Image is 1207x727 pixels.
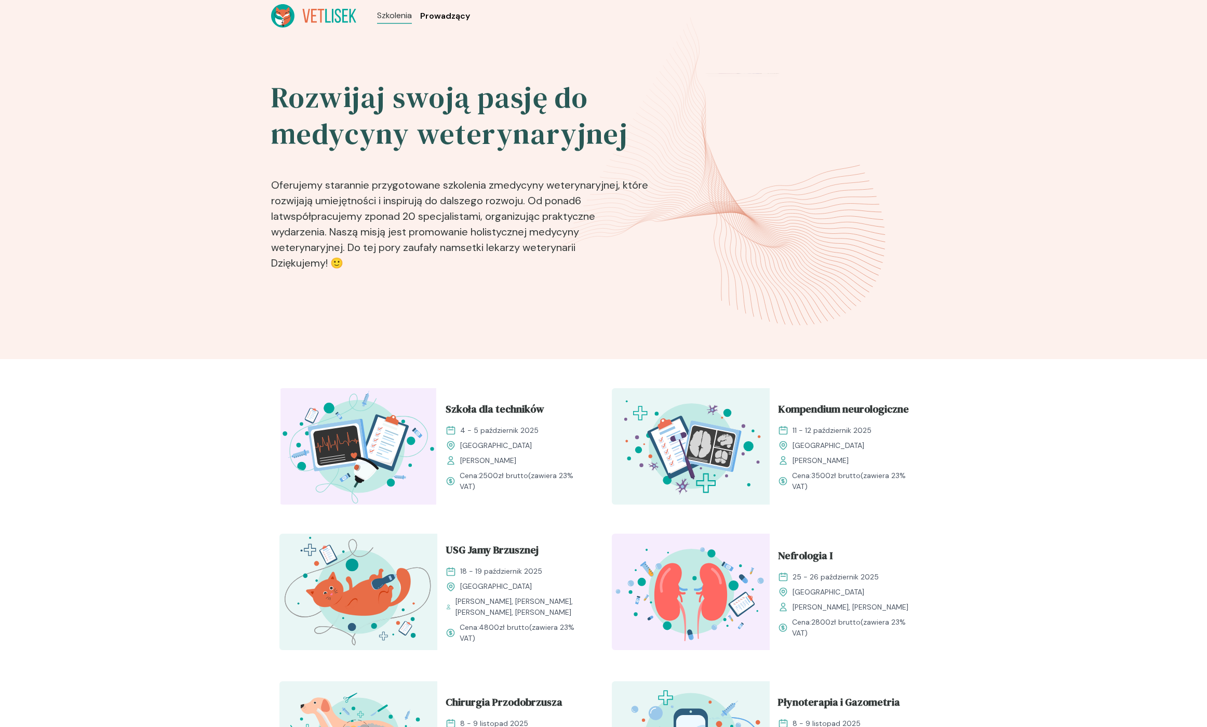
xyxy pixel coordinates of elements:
p: Oferujemy starannie przygotowane szkolenia z , które rozwijają umiejętności i inspirują do dalsze... [271,161,650,275]
span: [PERSON_NAME], [PERSON_NAME] [793,602,908,613]
span: [GEOGRAPHIC_DATA] [460,440,532,451]
span: [GEOGRAPHIC_DATA] [793,587,864,598]
img: Z2B_FZbqstJ98k08_Technicy_T.svg [279,388,437,505]
span: 4800 zł brutto [479,623,529,632]
img: eventsPhotosRoll2.png [658,73,910,279]
span: Kompendium neurologiczne [778,401,909,421]
span: 18 - 19 październik 2025 [460,566,542,577]
a: Płynoterapia i Gazometria [778,694,919,714]
a: USG Jamy Brzusznej [446,542,587,562]
span: [PERSON_NAME] [460,455,516,466]
span: Płynoterapia i Gazometria [778,694,900,714]
a: Szkoła dla techników [446,401,587,421]
b: ponad 20 specjalistami [370,209,480,223]
span: Nefrologia I [778,548,833,567]
span: [PERSON_NAME] [793,455,849,466]
span: Cena: (zawiera 23% VAT) [792,617,919,639]
h2: Rozwijaj swoją pasję do medycyny weterynaryjnej [271,80,650,152]
span: 2500 zł brutto [479,471,528,480]
span: 4 - 5 październik 2025 [460,425,539,436]
b: medycyny weterynaryjnej [494,178,618,192]
b: setki lekarzy weterynarii [461,241,575,254]
span: Szkoła dla techników [446,401,544,421]
span: Chirurgia Przodobrzusza [446,694,562,714]
a: Szkolenia [377,9,412,22]
a: Prowadzący [420,10,470,22]
img: ZpbG_h5LeNNTxNnP_USG_JB_T.svg [279,534,437,650]
span: 3500 zł brutto [811,471,861,480]
span: 2800 zł brutto [811,617,861,627]
span: [GEOGRAPHIC_DATA] [793,440,864,451]
span: Cena: (zawiera 23% VAT) [792,470,919,492]
span: 25 - 26 październik 2025 [793,572,879,583]
a: Chirurgia Przodobrzusza [446,694,587,714]
a: Kompendium neurologiczne [778,401,919,421]
img: Z2B805bqstJ98kzs_Neuro_T.svg [612,388,770,505]
span: Cena: (zawiera 23% VAT) [460,470,587,492]
img: ZpbSsR5LeNNTxNrh_Nefro_T.svg [612,534,770,650]
a: Nefrologia I [778,548,919,567]
span: 11 - 12 październik 2025 [793,425,871,436]
span: USG Jamy Brzusznej [446,542,539,562]
span: [PERSON_NAME], [PERSON_NAME], [PERSON_NAME], [PERSON_NAME] [455,596,587,618]
span: Cena: (zawiera 23% VAT) [460,622,587,644]
span: [GEOGRAPHIC_DATA] [460,581,532,592]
